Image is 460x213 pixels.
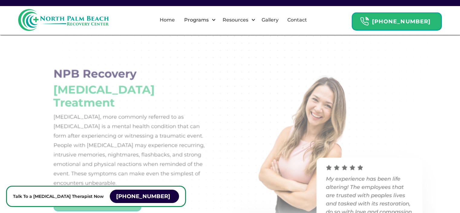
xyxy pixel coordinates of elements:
[53,83,212,109] h1: [MEDICAL_DATA] Treatment
[360,17,369,26] img: Header Calendar Icons
[183,16,210,24] div: Programs
[221,16,250,24] div: Resources
[61,198,70,207] img: Header Calendar Icons
[53,112,212,188] p: [MEDICAL_DATA], more commonly referred to as [MEDICAL_DATA] is a mental health condition that can...
[53,191,141,211] a: Header Calendar Icons[PHONE_NUMBER]
[372,18,431,25] strong: [PHONE_NUMBER]
[110,190,179,203] a: [PHONE_NUMBER]
[258,10,282,30] a: Gallery
[116,193,170,200] strong: [PHONE_NUMBER]
[352,9,442,31] a: Header Calendar Icons[PHONE_NUMBER]
[217,10,257,30] div: Resources
[13,193,104,200] p: Talk To a [MEDICAL_DATA] Therapist Now
[179,10,217,30] div: Programs
[284,10,311,30] a: Contact
[156,10,178,30] a: Home
[53,67,136,80] h1: NPB Recovery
